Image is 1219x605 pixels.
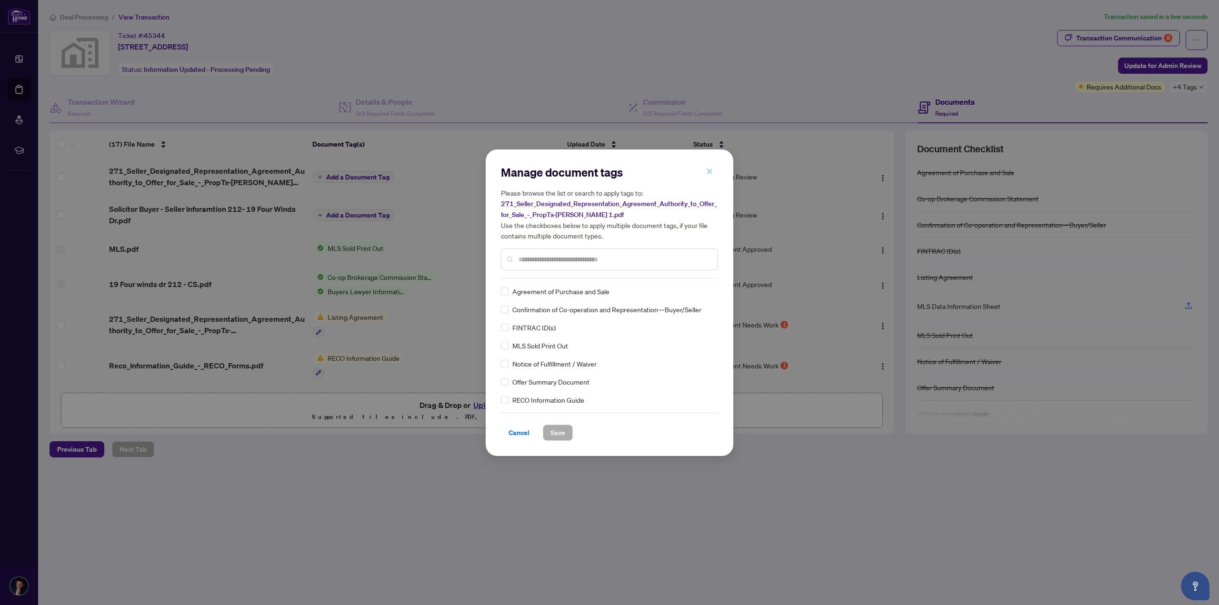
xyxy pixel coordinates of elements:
span: MLS Sold Print Out [512,340,568,351]
span: Cancel [509,425,530,440]
button: Cancel [501,425,537,441]
h2: Manage document tags [501,165,718,180]
span: Agreement of Purchase and Sale [512,286,609,297]
span: RECO Information Guide [512,395,584,405]
span: Confirmation of Co-operation and Representation—Buyer/Seller [512,304,701,315]
span: close [706,168,713,175]
button: Save [543,425,573,441]
button: Open asap [1181,572,1209,600]
span: Offer Summary Document [512,377,590,387]
span: FINTRAC ID(s) [512,322,556,333]
span: Notice of Fulfillment / Waiver [512,358,597,369]
h5: Please browse the list or search to apply tags to: Use the checkboxes below to apply multiple doc... [501,188,718,241]
span: 271_Seller_Designated_Representation_Agreement_Authority_to_Offer_for_Sale_-_PropTx-[PERSON_NAME]... [501,199,717,219]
